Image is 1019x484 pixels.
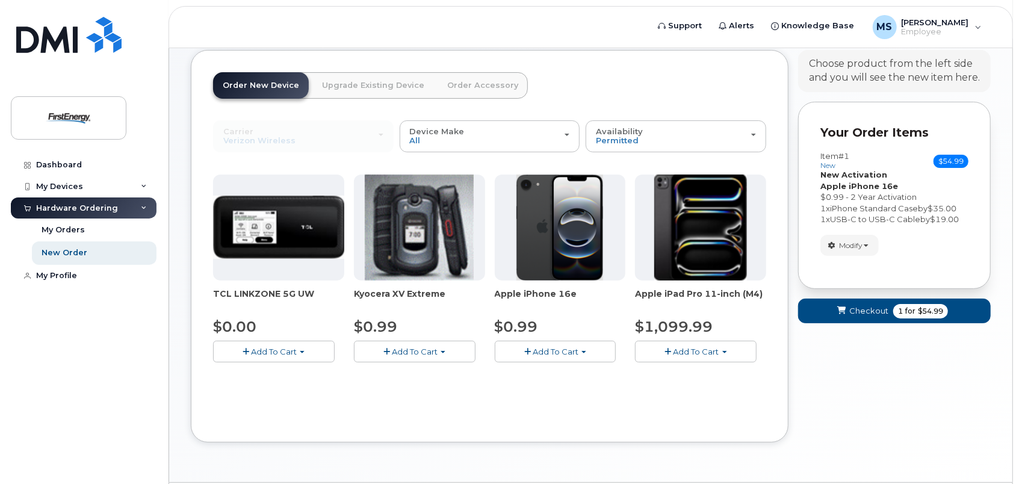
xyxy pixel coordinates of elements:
span: Add To Cart [251,347,297,356]
img: ipad_pro_11_m4.png [654,175,748,281]
button: Add To Cart [495,341,616,362]
a: Upgrade Existing Device [312,72,434,99]
span: #1 [838,151,849,161]
span: Alerts [729,20,755,32]
button: Checkout 1 for $54.99 [798,299,991,323]
iframe: Messenger Launcher [967,432,1010,475]
span: $0.99 [495,318,538,335]
span: Permitted [596,135,639,145]
div: Choose product from the left side and you will see the new item here. [809,57,980,85]
span: MS [877,20,893,34]
span: $19.00 [930,214,959,224]
span: Add To Cart [392,347,438,356]
div: Apple iPhone 16e [495,288,626,312]
span: iPhone Standard Case [830,203,918,213]
span: Add To Cart [533,347,578,356]
span: $54.99 [918,306,943,317]
span: Support [669,20,702,32]
button: Add To Cart [635,341,757,362]
h3: Item [820,152,849,169]
div: Apple iPad Pro 11-inch (M4) [635,288,766,312]
span: Knowledge Base [782,20,855,32]
span: 1 [820,203,826,213]
span: 1 [820,214,826,224]
div: Kyocera XV Extreme [354,288,485,312]
button: Device Make All [400,120,580,152]
span: $0.99 [354,318,397,335]
div: Mezzapelle, Stephanie A [864,15,990,39]
span: [PERSON_NAME] [902,17,969,27]
div: x by [820,203,968,214]
img: xvextreme.gif [365,175,474,281]
div: $0.99 - 2 Year Activation [820,191,968,203]
span: Checkout [849,305,888,317]
img: linkzone5g.png [213,196,344,259]
div: x by [820,214,968,225]
span: $1,099.99 [635,318,713,335]
p: Your Order Items [820,124,968,141]
span: $35.00 [928,203,956,213]
button: Add To Cart [213,341,335,362]
button: Modify [820,235,879,256]
strong: Apple iPhone 16e [820,181,898,191]
span: 1 [898,306,903,317]
span: Employee [902,27,969,37]
a: Alerts [711,14,763,38]
a: Support [650,14,711,38]
span: $0.00 [213,318,256,335]
span: for [903,306,918,317]
a: Order Accessory [438,72,528,99]
small: new [820,161,835,170]
img: iphone16e.png [516,175,603,281]
a: Order New Device [213,72,309,99]
button: Availability Permitted [586,120,766,152]
span: $54.99 [934,155,968,168]
span: All [410,135,421,145]
span: Modify [839,240,863,251]
span: Device Make [410,126,465,136]
a: Knowledge Base [763,14,863,38]
span: USB-C to USB-C Cable [830,214,920,224]
span: Availability [596,126,643,136]
button: Add To Cart [354,341,475,362]
strong: New Activation [820,170,887,179]
span: Add To Cart [674,347,719,356]
div: TCL LINKZONE 5G UW [213,288,344,312]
